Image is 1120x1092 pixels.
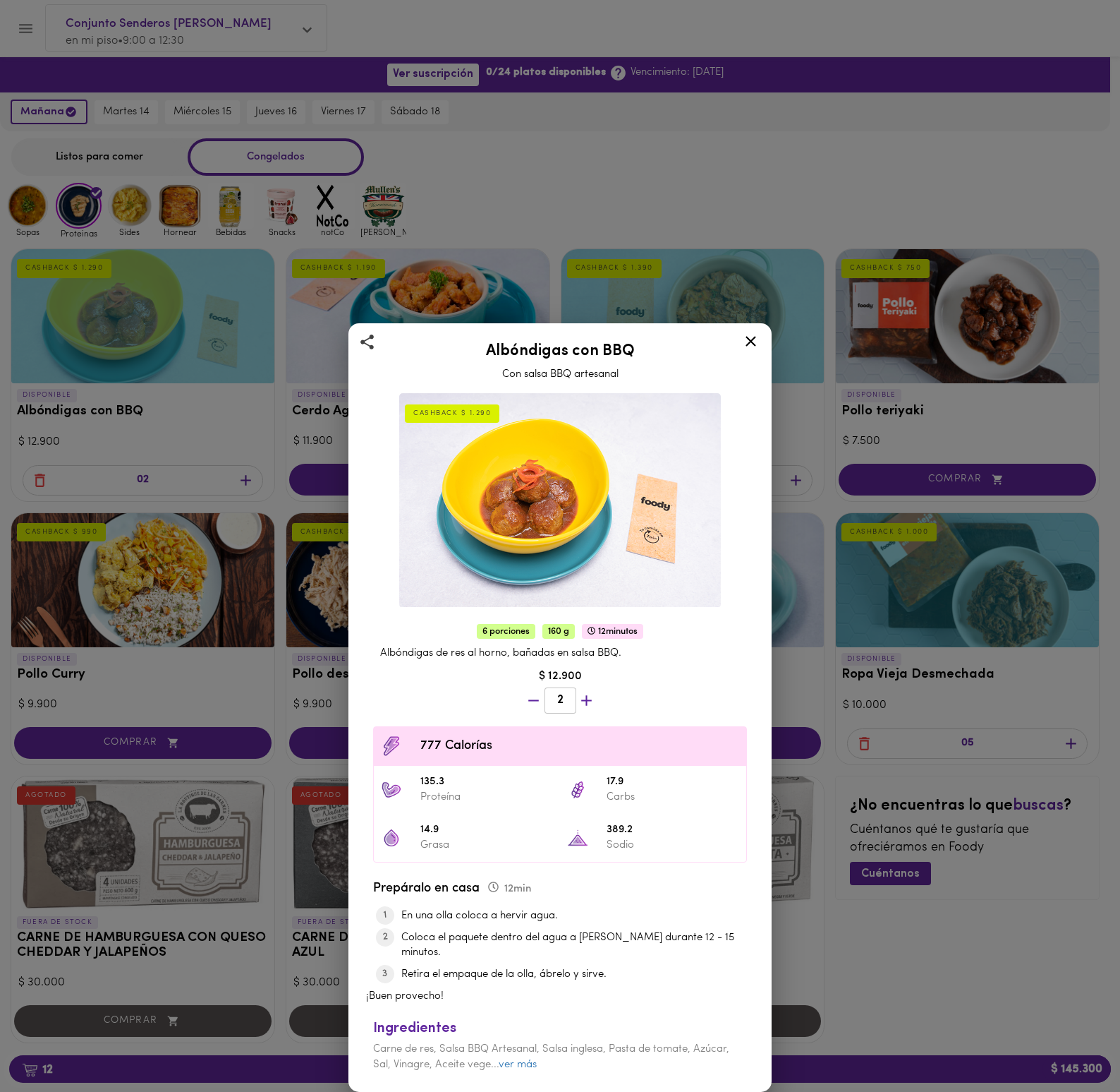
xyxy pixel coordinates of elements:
[405,404,499,423] div: CASHBACK $ 1.290
[1038,1010,1106,1078] iframe: Messagebird Livechat Widget
[381,779,402,800] img: 135.3 Proteína
[366,343,754,360] h2: Albóndigas con BBQ
[366,668,754,685] div: $ 12.900
[607,838,739,853] p: Sodio
[420,790,553,805] p: Proteína
[401,908,754,923] li: En una olla coloca a hervir agua.
[567,827,588,848] img: 389.2 Sodio
[420,737,739,756] span: 777 Calorías
[567,779,588,800] img: 17.9 Carbs
[542,624,575,639] span: 160 g
[499,1060,537,1070] a: ver más
[373,882,531,895] span: Prepáralo en casa
[373,1044,729,1069] span: Carne de res, Salsa BBQ Artesanal, Salsa inglesa, Pasta de tomate, Azúcar, Sal, Vinagre, Aceite v...
[488,884,531,894] span: 12 min
[554,694,567,707] span: 2
[420,838,553,853] p: Grasa
[381,827,402,848] img: 14.9 Grasa
[582,624,643,639] span: 12 minutos
[380,648,621,659] span: Albóndigas de res al horno, bañadas en salsa BBQ.
[373,1019,747,1039] div: Ingredientes
[381,736,402,757] img: Contenido calórico
[502,369,619,380] span: Con salsa BBQ artesanal
[401,930,754,961] li: Coloca el paquete dentro del agua a [PERSON_NAME] durante 12 - 15 minutos.
[420,774,553,791] span: 135.3
[607,822,739,839] span: 389.2
[544,688,576,714] button: 2
[607,790,739,805] p: Carbs
[607,774,739,791] span: 17.9
[477,624,535,639] span: 6 porciones
[366,873,754,1004] div: ¡Buen provecho!
[401,967,754,982] li: Retira el empaque de la olla, ábrelo y sirve.
[399,393,721,608] img: Albóndigas con BBQ
[420,822,553,839] span: 14.9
